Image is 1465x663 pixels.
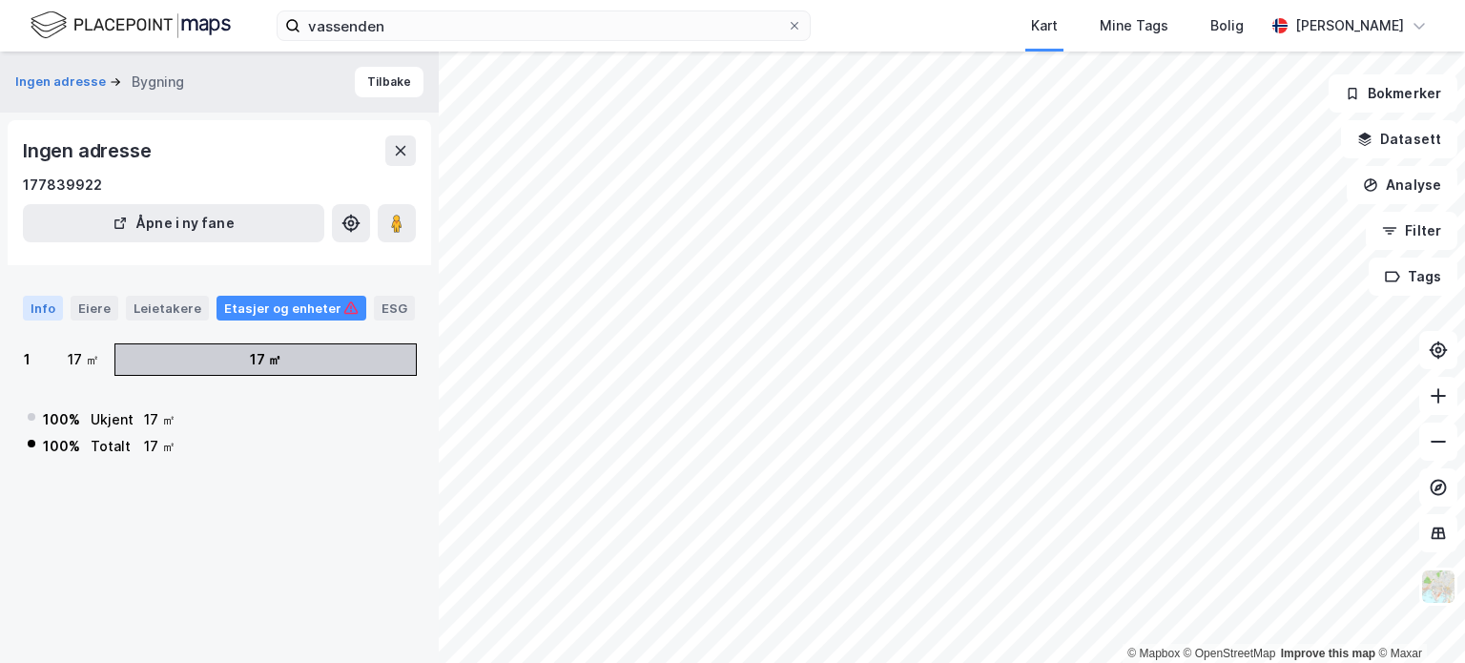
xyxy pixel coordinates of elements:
div: Leietakere [126,296,209,321]
div: Bolig [1210,14,1244,37]
div: 100 % [43,435,80,458]
div: Info [23,296,63,321]
div: Ingen adresse [23,135,155,166]
div: 17 ㎡ [144,435,175,458]
button: Åpne i ny fane [23,204,324,242]
button: Tags [1369,258,1457,296]
button: Bokmerker [1329,74,1457,113]
img: Z [1420,569,1456,605]
a: Mapbox [1127,647,1180,660]
div: Etasjer og enheter [224,300,359,317]
button: Analyse [1347,166,1457,204]
iframe: Chat Widget [1370,571,1465,663]
div: ESG [374,296,415,321]
div: 17 ㎡ [144,408,175,431]
input: Søk på adresse, matrikkel, gårdeiere, leietakere eller personer [300,11,787,40]
button: Tilbake [355,67,423,97]
div: 1 [24,348,31,371]
div: Eiere [71,296,118,321]
div: Totalt [91,435,134,458]
div: [PERSON_NAME] [1295,14,1404,37]
div: Ukjent [91,408,134,431]
div: 100 % [43,408,80,431]
button: Ingen adresse [15,73,110,92]
div: Mine Tags [1100,14,1168,37]
div: 17 ㎡ [68,348,99,371]
a: OpenStreetMap [1184,647,1276,660]
div: Bygning [132,71,184,93]
img: logo.f888ab2527a4732fd821a326f86c7f29.svg [31,9,231,42]
button: Filter [1366,212,1457,250]
div: Kontrollprogram for chat [1370,571,1465,663]
a: Improve this map [1281,647,1375,660]
button: Datasett [1341,120,1457,158]
div: 17 ㎡ [250,348,281,371]
div: 177839922 [23,174,102,197]
div: Kart [1031,14,1058,37]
